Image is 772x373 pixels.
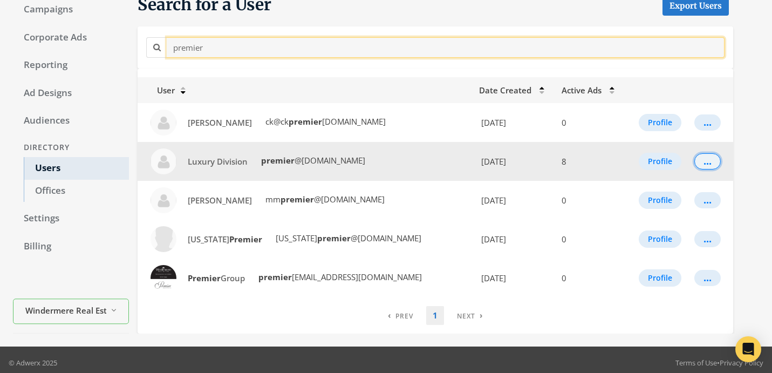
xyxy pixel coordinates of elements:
[9,357,57,368] p: © Adwerx 2025
[144,85,175,96] span: User
[258,272,292,282] strong: premier
[555,181,624,220] td: 0
[181,229,269,249] a: [US_STATE]Premier
[694,231,721,247] button: ...
[151,265,176,291] img: Premier Group profile
[188,273,221,283] strong: Premier
[639,230,681,248] button: Profile
[13,54,129,77] a: Reporting
[639,114,681,131] button: Profile
[188,273,245,283] span: Group
[555,103,624,142] td: 0
[181,191,259,211] a: [PERSON_NAME]
[555,220,624,259] td: 0
[153,43,161,51] i: Search for a name or email address
[25,304,106,317] span: Windermere Real Estate
[181,113,259,133] a: [PERSON_NAME]
[675,358,717,368] a: Terms of Use
[188,156,248,167] span: Luxury Division
[473,220,555,259] td: [DATE]
[720,358,763,368] a: Privacy Policy
[479,85,531,96] span: Date Created
[675,357,763,368] div: •
[381,306,489,325] nav: pagination
[151,148,176,174] img: Luxury Division profile
[694,114,721,131] button: ...
[555,259,624,297] td: 0
[167,37,725,57] input: Search for a name or email address
[281,194,314,205] strong: premier
[639,192,681,209] button: Profile
[735,336,761,362] div: Open Intercom Messenger
[473,142,555,181] td: [DATE]
[13,26,129,49] a: Corporate Ads
[473,103,555,142] td: [DATE]
[639,269,681,287] button: Profile
[13,110,129,132] a: Audiences
[259,155,365,166] span: @[DOMAIN_NAME]
[473,259,555,297] td: [DATE]
[181,268,252,288] a: PremierGroup
[473,181,555,220] td: [DATE]
[317,233,351,243] strong: premier
[13,138,129,158] div: Directory
[694,153,721,169] button: ...
[263,194,385,205] span: mm @[DOMAIN_NAME]
[703,277,712,279] div: ...
[263,116,386,127] span: ck@ck [DOMAIN_NAME]
[261,155,295,166] strong: premier
[274,233,421,243] span: [US_STATE] @[DOMAIN_NAME]
[24,180,129,202] a: Offices
[256,272,422,282] span: [EMAIL_ADDRESS][DOMAIN_NAME]
[703,122,712,123] div: ...
[562,85,602,96] span: Active Ads
[229,234,262,245] strong: Premier
[24,157,129,180] a: Users
[188,234,262,245] span: [US_STATE]
[13,299,129,324] button: Windermere Real Estate
[703,161,712,162] div: ...
[289,116,322,127] strong: premier
[151,226,176,252] img: Oregon Premier profile
[703,200,712,201] div: ...
[426,306,444,325] a: 1
[151,110,176,135] img: Christine Kueneke profile
[694,270,721,286] button: ...
[13,207,129,230] a: Settings
[151,187,176,213] img: Maryanna Mayer profile
[639,153,681,170] button: Profile
[188,195,252,206] span: [PERSON_NAME]
[13,82,129,105] a: Ad Designs
[188,117,252,128] span: [PERSON_NAME]
[694,192,721,208] button: ...
[181,152,255,172] a: Luxury Division
[13,235,129,258] a: Billing
[703,239,712,240] div: ...
[555,142,624,181] td: 8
